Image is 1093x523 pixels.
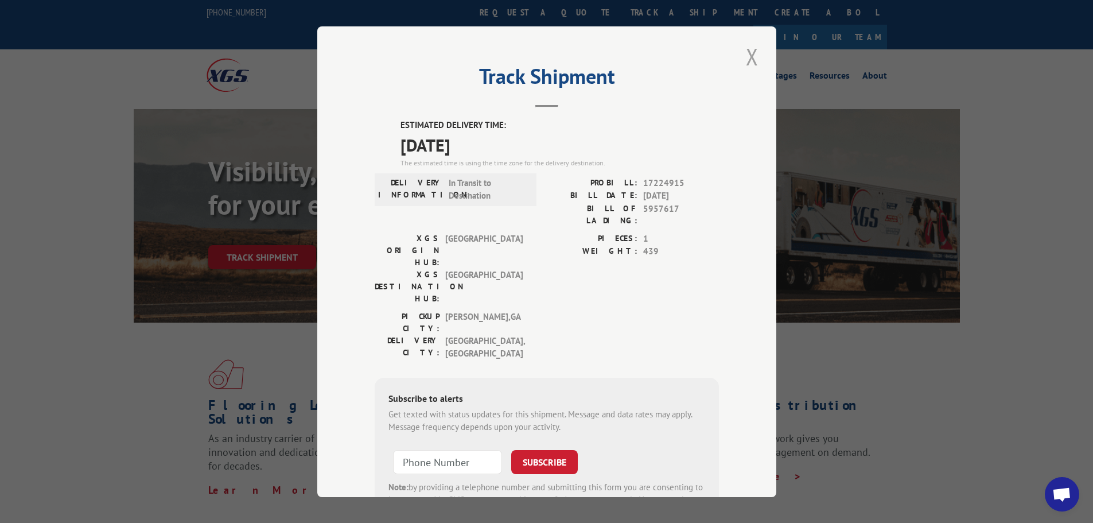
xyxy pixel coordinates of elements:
div: The estimated time is using the time zone for the delivery destination. [400,157,719,168]
a: Open chat [1045,477,1079,512]
h2: Track Shipment [375,68,719,90]
span: 5957617 [643,202,719,226]
button: Close modal [742,41,762,72]
input: Phone Number [393,450,502,474]
strong: Note: [388,481,409,492]
label: PIECES: [547,232,637,245]
div: Subscribe to alerts [388,391,705,408]
span: [DATE] [643,189,719,203]
label: XGS ORIGIN HUB: [375,232,439,268]
span: In Transit to Destination [449,176,526,202]
span: 17224915 [643,176,719,189]
label: WEIGHT: [547,245,637,258]
span: [GEOGRAPHIC_DATA] [445,232,523,268]
label: PROBILL: [547,176,637,189]
label: DELIVERY INFORMATION: [378,176,443,202]
div: by providing a telephone number and submitting this form you are consenting to be contacted by SM... [388,481,705,520]
label: ESTIMATED DELIVERY TIME: [400,119,719,132]
span: [DATE] [400,131,719,157]
span: [GEOGRAPHIC_DATA] , [GEOGRAPHIC_DATA] [445,334,523,360]
span: 439 [643,245,719,258]
label: DELIVERY CITY: [375,334,439,360]
span: 1 [643,232,719,245]
div: Get texted with status updates for this shipment. Message and data rates may apply. Message frequ... [388,408,705,433]
span: [PERSON_NAME] , GA [445,310,523,334]
label: BILL OF LADING: [547,202,637,226]
span: [GEOGRAPHIC_DATA] [445,268,523,304]
label: PICKUP CITY: [375,310,439,334]
button: SUBSCRIBE [511,450,578,474]
label: XGS DESTINATION HUB: [375,268,439,304]
label: BILL DATE: [547,189,637,203]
